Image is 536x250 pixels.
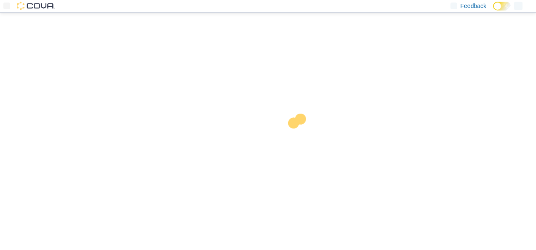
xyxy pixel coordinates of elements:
span: Feedback [461,2,486,10]
img: Cova [17,2,55,10]
img: cova-loader [268,107,331,170]
input: Dark Mode [493,2,511,11]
